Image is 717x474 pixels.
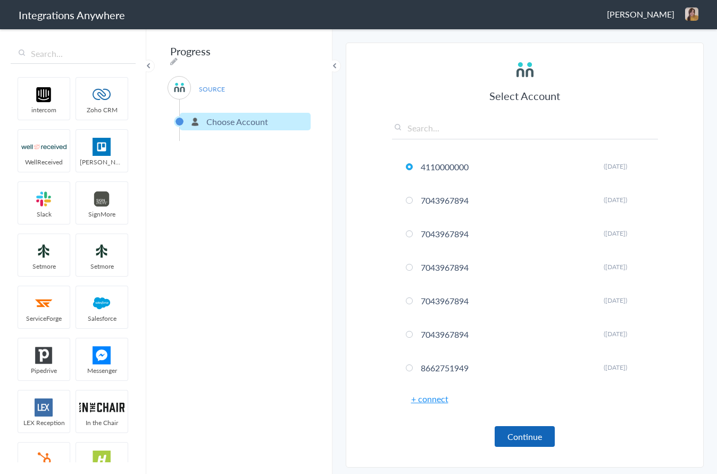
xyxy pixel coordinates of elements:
span: SignMore [76,210,128,219]
img: setmoreNew.jpg [79,242,124,260]
img: trello.png [79,138,124,156]
a: + connect [411,393,448,405]
img: inch-logo.svg [79,398,124,417]
img: snow-20221018-113156-494.jpg [685,7,698,21]
img: answerconnect-logo.svg [173,81,186,94]
span: intercom [18,105,70,114]
span: ([DATE]) [604,229,627,238]
img: hubspot-logo.svg [21,451,66,469]
h1: Integrations Anywhere [19,7,125,22]
img: signmore-logo.png [79,190,124,208]
button: Continue [495,426,555,447]
span: ([DATE]) [604,195,627,204]
span: Zoho CRM [76,105,128,114]
p: Choose Account [206,115,268,128]
h3: Select Account [392,88,658,103]
span: LEX Reception [18,418,70,427]
span: [PERSON_NAME] [607,8,674,20]
img: intercom-logo.svg [21,86,66,104]
span: Setmore [76,262,128,271]
span: ([DATE]) [604,296,627,305]
img: serviceforge-icon.png [21,294,66,312]
img: setmoreNew.jpg [21,242,66,260]
span: Pipedrive [18,366,70,375]
span: ([DATE]) [604,363,627,372]
img: answerconnect-logo.svg [514,59,536,80]
img: salesforce-logo.svg [79,294,124,312]
img: slack-logo.svg [21,190,66,208]
span: ([DATE]) [604,262,627,271]
span: WellReceived [18,157,70,167]
span: ServiceForge [18,314,70,323]
img: FBM.png [79,346,124,364]
span: SOURCE [191,82,232,96]
input: Search... [11,44,136,64]
span: Salesforce [76,314,128,323]
img: hs-app-logo.svg [79,451,124,469]
img: wr-logo.svg [21,138,66,156]
span: [PERSON_NAME] [76,157,128,167]
span: Setmore [18,262,70,271]
span: Messenger [76,366,128,375]
input: Search... [392,122,658,139]
span: ([DATE]) [604,162,627,171]
span: In the Chair [76,418,128,427]
span: Slack [18,210,70,219]
img: lex-app-logo.svg [21,398,66,417]
span: ([DATE]) [604,329,627,338]
img: zoho-logo.svg [79,86,124,104]
img: pipedrive.png [21,346,66,364]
